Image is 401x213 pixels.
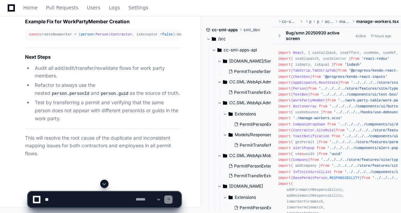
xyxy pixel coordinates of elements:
span: import [278,92,291,97]
span: from [340,81,349,85]
button: PermitPersonExtensions.cs [231,120,284,129]
button: Extensions [223,108,283,120]
span: CompanyDropdown [293,122,325,126]
svg: Directory [217,46,222,54]
span: CC.SML.WebApi.Admin.Tests/Extensions [229,79,277,85]
svg: Directory [228,110,233,118]
span: 'uuid' [329,152,342,156]
span: CC.SML.WebApi.Admin [229,100,275,106]
button: CC.SML.WebApi.Admin.Tests/Extensions [217,76,277,88]
span: sml_dev [243,27,260,33]
span: from [321,164,330,168]
span: import [278,51,291,55]
span: Home [23,6,38,10]
span: import [278,176,291,180]
button: PermitTransferService.cs [226,67,279,76]
div: 11 hours ago [371,33,391,38]
span: manage-workers [339,19,351,24]
div: Bug/smn 20250920 active screen [286,30,353,41]
div: createNewWorker = ( : | , isAcceptor = ): ({ : , : person?. , : person?. || (), : { ...person }, }) [29,32,177,38]
span: import [278,116,291,120]
span: cc-sml-apps [212,27,238,33]
svg: Directory [223,78,227,86]
span: import [278,128,291,132]
span: cc-sml-apps-api [224,47,257,53]
svg: Directory [228,131,233,139]
span: Active [353,32,368,39]
span: from [323,110,332,114]
span: cc-sml-apps-ui-mobile [282,19,298,24]
span: Person [96,32,109,36]
span: from [310,92,319,97]
span: from [319,152,327,156]
li: Audit all add/edit/transfer/revalidate flows for work party members. [33,64,181,80]
span: RESPONSIBILITY [329,176,359,180]
span: ButtonArray [293,104,316,108]
span: './manage-workers.scss' [293,116,342,120]
span: AlertPopup [293,146,314,150]
span: import [278,164,291,168]
span: Checkbox [293,74,310,79]
span: from [362,176,370,180]
span: Pull Requests [46,6,78,10]
span: import [278,140,291,144]
span: from [327,122,336,126]
button: Models/Responses [223,129,283,140]
span: import [278,152,291,156]
span: Logs [109,6,120,10]
span: PermitTransferService.cs [234,69,285,74]
h2: Example Fix for WorkPartyMember Creation [25,18,181,25]
span: import [278,87,291,91]
span: from [331,134,340,138]
span: from [336,128,345,132]
span: from [308,87,317,91]
span: Models/Responses [235,132,272,138]
span: import [278,134,291,138]
span: BasePermitPerson [293,176,327,180]
button: CC.SML.WebApi.Mobile.Tests/Extensions [217,150,277,161]
span: import [278,158,291,162]
span: AppDispatch [293,81,316,85]
span: /src [218,36,226,42]
span: false [162,32,173,36]
span: Settings [128,6,148,10]
span: PermitTransferExtensionsTests.cs [234,90,301,95]
span: import [278,170,291,174]
h2: Next Steps [25,54,181,60]
span: pages [309,19,311,24]
svg: Directory [223,151,227,160]
span: import [278,98,291,103]
span: [DOMAIN_NAME]/Services [229,58,277,64]
span: from [310,158,319,162]
span: from [319,104,327,108]
span: import [278,57,291,61]
span: Contractor [111,32,132,36]
span: PermitPersonExtensions.cs [240,122,294,127]
span: active-screen [324,19,333,24]
button: /src [206,33,266,44]
span: ToastNotification [293,134,329,138]
span: import [278,104,291,108]
span: from [327,98,336,103]
span: RootState [319,81,338,85]
span: import [278,74,291,79]
li: Refactor to always use the nested and as the source of truth. [33,81,181,97]
button: [DOMAIN_NAME]/Services [217,56,277,67]
span: 'lodash' [344,63,361,67]
span: permit [317,19,319,24]
svg: Directory [212,35,216,43]
span: from [312,74,321,79]
span: import [278,146,291,150]
span: from [338,68,347,73]
span: Users [87,6,101,10]
span: Company [293,158,308,162]
span: as [299,152,304,156]
button: cc-sml-apps-api [212,44,272,56]
span: from [316,146,325,150]
span: PermitTransferExtensionsTests.cs [234,173,301,179]
button: PermitTransferExtensionsTests.cs [226,88,279,97]
span: import [278,110,291,114]
button: PermitPersonExtensionsTests.cs [226,161,279,171]
span: person [81,32,94,36]
span: TabStripTab [312,68,336,73]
